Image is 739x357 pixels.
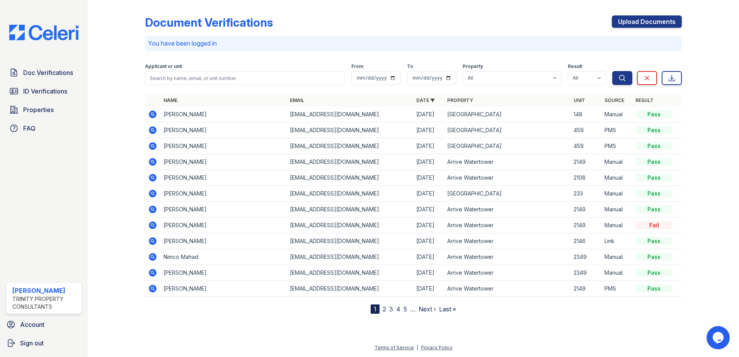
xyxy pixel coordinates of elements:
td: Arrive Watertower [444,281,570,297]
div: Pass [635,269,673,277]
td: Arrive Watertower [444,170,570,186]
td: Arrive Watertower [444,202,570,218]
a: Sign out [3,335,85,351]
td: [PERSON_NAME] [160,122,287,138]
div: Pass [635,158,673,166]
a: Privacy Policy [421,345,453,350]
td: Manual [601,249,632,265]
td: [DATE] [413,186,444,202]
a: 2 [383,305,386,313]
td: 2149 [570,218,601,233]
span: … [410,304,415,314]
a: FAQ [6,121,82,136]
td: 2149 [570,154,601,170]
td: 148 [570,107,601,122]
label: Property [463,63,483,70]
a: Properties [6,102,82,117]
td: [DATE] [413,138,444,154]
td: 2149 [570,281,601,297]
td: Arrive Watertower [444,218,570,233]
div: [PERSON_NAME] [12,286,78,295]
td: [PERSON_NAME] [160,170,287,186]
a: Property [447,97,473,103]
td: Manual [601,154,632,170]
td: [EMAIL_ADDRESS][DOMAIN_NAME] [287,107,413,122]
td: Manual [601,170,632,186]
td: [EMAIL_ADDRESS][DOMAIN_NAME] [287,249,413,265]
a: 5 [404,305,407,313]
td: Manual [601,186,632,202]
td: Manual [601,202,632,218]
td: 233 [570,186,601,202]
td: Manual [601,265,632,281]
td: PMS [601,122,632,138]
div: Pass [635,110,673,118]
a: Date ▼ [416,97,435,103]
td: PMS [601,138,632,154]
a: ID Verifications [6,83,82,99]
a: Account [3,317,85,332]
td: [EMAIL_ADDRESS][DOMAIN_NAME] [287,138,413,154]
td: [PERSON_NAME] [160,233,287,249]
td: Link [601,233,632,249]
a: Email [290,97,304,103]
td: [GEOGRAPHIC_DATA] [444,122,570,138]
div: Document Verifications [145,15,273,29]
td: [EMAIL_ADDRESS][DOMAIN_NAME] [287,186,413,202]
td: [DATE] [413,281,444,297]
td: [PERSON_NAME] [160,265,287,281]
td: [EMAIL_ADDRESS][DOMAIN_NAME] [287,281,413,297]
td: Arrive Watertower [444,249,570,265]
span: Sign out [20,338,44,348]
div: 1 [371,304,380,314]
div: Pass [635,190,673,197]
div: | [417,345,418,350]
td: 2149 [570,202,601,218]
td: Manual [601,107,632,122]
span: Account [20,320,44,329]
td: [EMAIL_ADDRESS][DOMAIN_NAME] [287,265,413,281]
td: Arrive Watertower [444,154,570,170]
span: ID Verifications [23,87,67,96]
td: Nimco Mahad [160,249,287,265]
div: Fail [635,221,673,229]
div: Pass [635,206,673,213]
td: [DATE] [413,170,444,186]
label: To [407,63,413,70]
td: [PERSON_NAME] [160,281,287,297]
td: [DATE] [413,107,444,122]
div: Pass [635,253,673,261]
td: [DATE] [413,202,444,218]
td: [PERSON_NAME] [160,107,287,122]
td: [EMAIL_ADDRESS][DOMAIN_NAME] [287,154,413,170]
div: Trinity Property Consultants [12,295,78,311]
a: Unit [574,97,585,103]
td: [EMAIL_ADDRESS][DOMAIN_NAME] [287,170,413,186]
iframe: chat widget [707,326,731,349]
div: Pass [635,237,673,245]
td: Manual [601,218,632,233]
label: Applicant or unit [145,63,182,70]
span: Doc Verifications [23,68,73,77]
td: [DATE] [413,249,444,265]
img: CE_Logo_Blue-a8612792a0a2168367f1c8372b55b34899dd931a85d93a1a3d3e32e68fde9ad4.png [3,25,85,40]
p: You have been logged in [148,39,679,48]
td: [DATE] [413,265,444,281]
td: [EMAIL_ADDRESS][DOMAIN_NAME] [287,233,413,249]
td: 2349 [570,249,601,265]
div: Pass [635,126,673,134]
span: Properties [23,105,54,114]
td: [EMAIL_ADDRESS][DOMAIN_NAME] [287,122,413,138]
td: [PERSON_NAME] [160,154,287,170]
td: [PERSON_NAME] [160,202,287,218]
td: 2108 [570,170,601,186]
td: [EMAIL_ADDRESS][DOMAIN_NAME] [287,218,413,233]
input: Search by name, email, or unit number [145,71,345,85]
a: Result [635,97,654,103]
td: [DATE] [413,154,444,170]
td: [GEOGRAPHIC_DATA] [444,138,570,154]
td: [DATE] [413,218,444,233]
td: [GEOGRAPHIC_DATA] [444,107,570,122]
td: [PERSON_NAME] [160,186,287,202]
label: From [351,63,363,70]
